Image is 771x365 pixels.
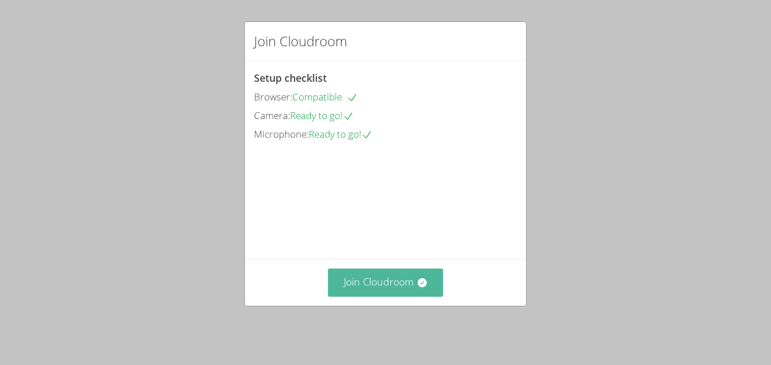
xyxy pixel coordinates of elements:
h2: Join Cloudroom [254,31,347,51]
button: Join Cloudroom [328,269,444,296]
span: Ready to go! [290,109,354,122]
span: Camera: [254,109,290,122]
span: Setup checklist [254,71,327,85]
span: Browser: [254,90,292,103]
span: Ready to go! [309,127,373,140]
span: Compatible [292,90,358,103]
span: Microphone: [254,127,309,140]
